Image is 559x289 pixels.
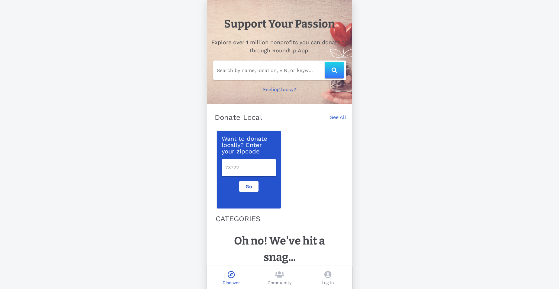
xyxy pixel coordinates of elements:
[225,163,272,172] input: 78722
[215,113,262,122] p: Donate Local
[216,213,344,224] p: CATEGORIES
[239,181,259,192] button: Go
[219,265,340,273] p: Error: Network Error
[322,280,334,286] p: Log In
[330,114,346,127] a: See All
[224,16,335,32] h1: Support Your Passion
[268,280,291,286] p: Community
[263,86,296,93] p: Feeling lucky?
[222,136,276,154] p: Want to donate locally? Enter your zipcode
[211,38,349,54] h2: Explore over 1 million nonprofits you can donate to through RoundUp App.
[223,280,240,286] p: Discover
[219,233,340,265] h1: Oh no! We've hit a snag...
[244,184,253,189] span: Go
